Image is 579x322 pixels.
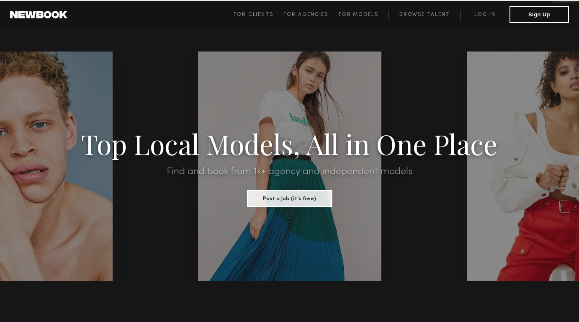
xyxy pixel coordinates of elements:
[234,10,283,20] a: For Clients
[247,190,332,207] button: Post a Job (it’s free)
[234,12,273,17] span: For Clients
[460,10,510,20] a: Log in
[510,6,569,23] button: Sign Up
[339,10,389,20] a: For Models
[389,10,460,20] a: Browse Talent
[283,10,338,20] a: For Agencies
[247,193,332,202] a: Post a Job (it’s free)
[44,167,536,177] h2: Find and book from 1k+ agency and independent models
[44,131,536,157] h1: Top Local Models, All in One Place
[283,12,328,17] span: For Agencies
[339,12,378,17] span: For Models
